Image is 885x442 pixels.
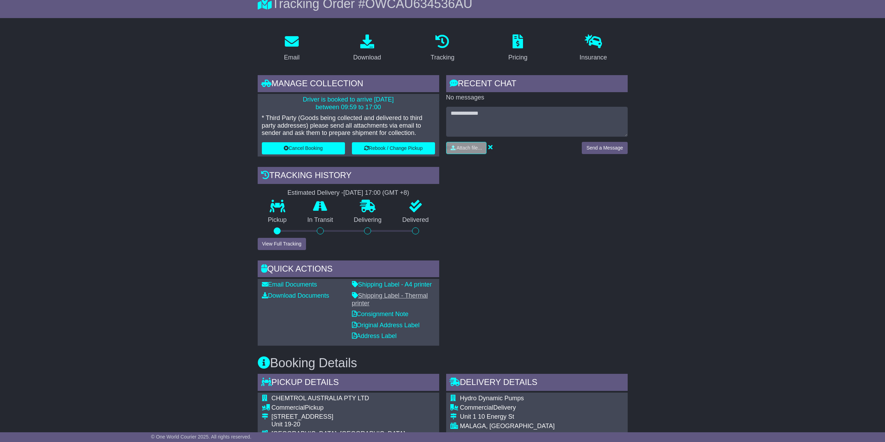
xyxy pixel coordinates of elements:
a: Download Documents [262,292,329,299]
a: Shipping Label - A4 printer [352,281,432,288]
div: Unit 19-20 [272,421,405,428]
a: Insurance [575,32,612,65]
p: Driver is booked to arrive [DATE] between 09:59 to 17:00 [262,96,435,111]
div: Email [284,53,299,62]
a: Email [279,32,304,65]
div: RECENT CHAT [446,75,628,94]
div: Tracking history [258,167,439,186]
div: Manage collection [258,75,439,94]
p: No messages [446,94,628,102]
button: Cancel Booking [262,142,345,154]
p: Pickup [258,216,297,224]
p: Delivering [344,216,392,224]
a: Shipping Label - Thermal printer [352,292,428,307]
a: Address Label [352,332,397,339]
span: Commercial [460,404,493,411]
span: © One World Courier 2025. All rights reserved. [151,434,251,440]
p: Delivered [392,216,439,224]
a: Consignment Note [352,311,409,318]
div: Estimated Delivery - [258,189,439,197]
p: In Transit [297,216,344,224]
p: * Third Party (Goods being collected and delivered to third party addresses) please send all atta... [262,114,435,137]
a: Download [349,32,386,65]
div: Delivery Details [446,374,628,393]
div: Insurance [580,53,607,62]
div: Download [353,53,381,62]
div: [GEOGRAPHIC_DATA], [GEOGRAPHIC_DATA] [272,430,405,438]
div: Quick Actions [258,260,439,279]
span: [GEOGRAPHIC_DATA] [460,432,525,439]
a: Tracking [426,32,459,65]
span: 6090 [527,432,541,439]
h3: Booking Details [258,356,628,370]
div: Tracking [431,53,454,62]
div: [DATE] 17:00 (GMT +8) [344,189,409,197]
div: Delivery [460,404,566,412]
div: MALAGA, [GEOGRAPHIC_DATA] [460,423,566,430]
a: Email Documents [262,281,317,288]
button: Rebook / Change Pickup [352,142,435,154]
div: Pricing [508,53,528,62]
div: [STREET_ADDRESS] [272,413,405,421]
div: Pickup Details [258,374,439,393]
button: Send a Message [582,142,627,154]
span: CHEMTROL AUSTRALIA PTY LTD [272,395,369,402]
a: Original Address Label [352,322,420,329]
div: Unit 1 10 Energy St [460,413,566,421]
div: Pickup [272,404,405,412]
a: Pricing [504,32,532,65]
button: View Full Tracking [258,238,306,250]
span: Hydro Dynamic Pumps [460,395,524,402]
span: Commercial [272,404,305,411]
